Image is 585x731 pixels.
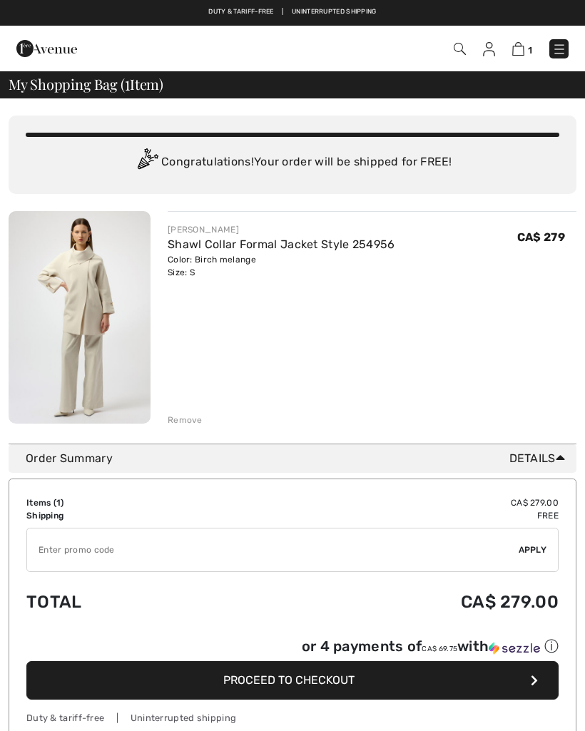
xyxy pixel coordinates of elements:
[27,528,519,571] input: Promo code
[512,42,524,56] img: Shopping Bag
[16,41,77,54] a: 1ère Avenue
[26,661,559,700] button: Proceed to Checkout
[223,673,355,687] span: Proceed to Checkout
[552,42,566,56] img: Menu
[218,509,559,522] td: Free
[26,148,559,177] div: Congratulations! Your order will be shipped for FREE!
[133,148,161,177] img: Congratulation2.svg
[483,42,495,56] img: My Info
[302,637,559,656] div: or 4 payments of with
[125,73,130,92] span: 1
[16,34,77,63] img: 1ère Avenue
[26,496,218,509] td: Items ( )
[454,43,466,55] img: Search
[26,450,571,467] div: Order Summary
[168,253,395,279] div: Color: Birch melange Size: S
[168,237,395,251] a: Shawl Collar Formal Jacket Style 254956
[56,498,61,508] span: 1
[519,543,547,556] span: Apply
[512,40,532,57] a: 1
[26,637,559,661] div: or 4 payments ofCA$ 69.75withSezzle Click to learn more about Sezzle
[218,496,559,509] td: CA$ 279.00
[168,223,395,236] div: [PERSON_NAME]
[528,45,532,56] span: 1
[422,645,457,653] span: CA$ 69.75
[26,711,559,725] div: Duty & tariff-free | Uninterrupted shipping
[218,578,559,626] td: CA$ 279.00
[9,77,163,91] span: My Shopping Bag ( Item)
[489,642,540,655] img: Sezzle
[26,509,218,522] td: Shipping
[26,578,218,626] td: Total
[9,211,151,424] img: Shawl Collar Formal Jacket Style 254956
[509,450,571,467] span: Details
[168,414,203,426] div: Remove
[517,230,565,244] span: CA$ 279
